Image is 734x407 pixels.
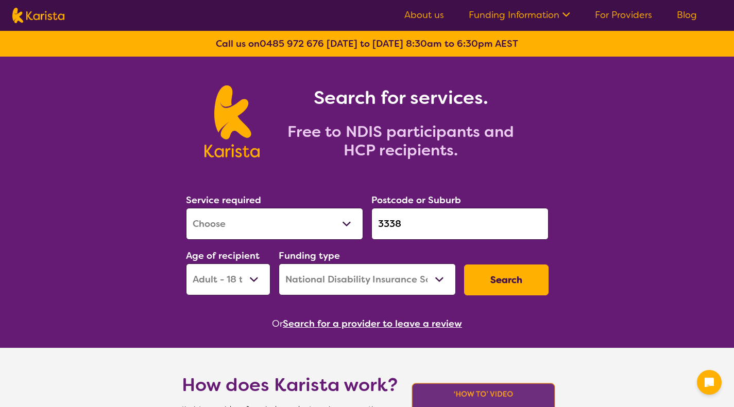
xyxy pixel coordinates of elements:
[595,9,652,21] a: For Providers
[464,264,549,295] button: Search
[204,85,260,157] img: Karista logo
[279,250,340,262] label: Funding type
[272,316,283,331] span: Or
[404,9,444,21] a: About us
[260,38,324,50] a: 0485 972 676
[272,122,530,160] h2: Free to NDIS participants and HCP recipients.
[272,85,530,110] h1: Search for services.
[186,250,260,262] label: Age of recipient
[283,316,462,331] button: Search for a provider to leave a review
[182,373,398,397] h1: How does Karista work?
[186,194,261,206] label: Service required
[469,9,570,21] a: Funding Information
[371,208,549,240] input: Type
[216,38,518,50] b: Call us on [DATE] to [DATE] 8:30am to 6:30pm AEST
[371,194,461,206] label: Postcode or Suburb
[12,8,64,23] img: Karista logo
[677,9,697,21] a: Blog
